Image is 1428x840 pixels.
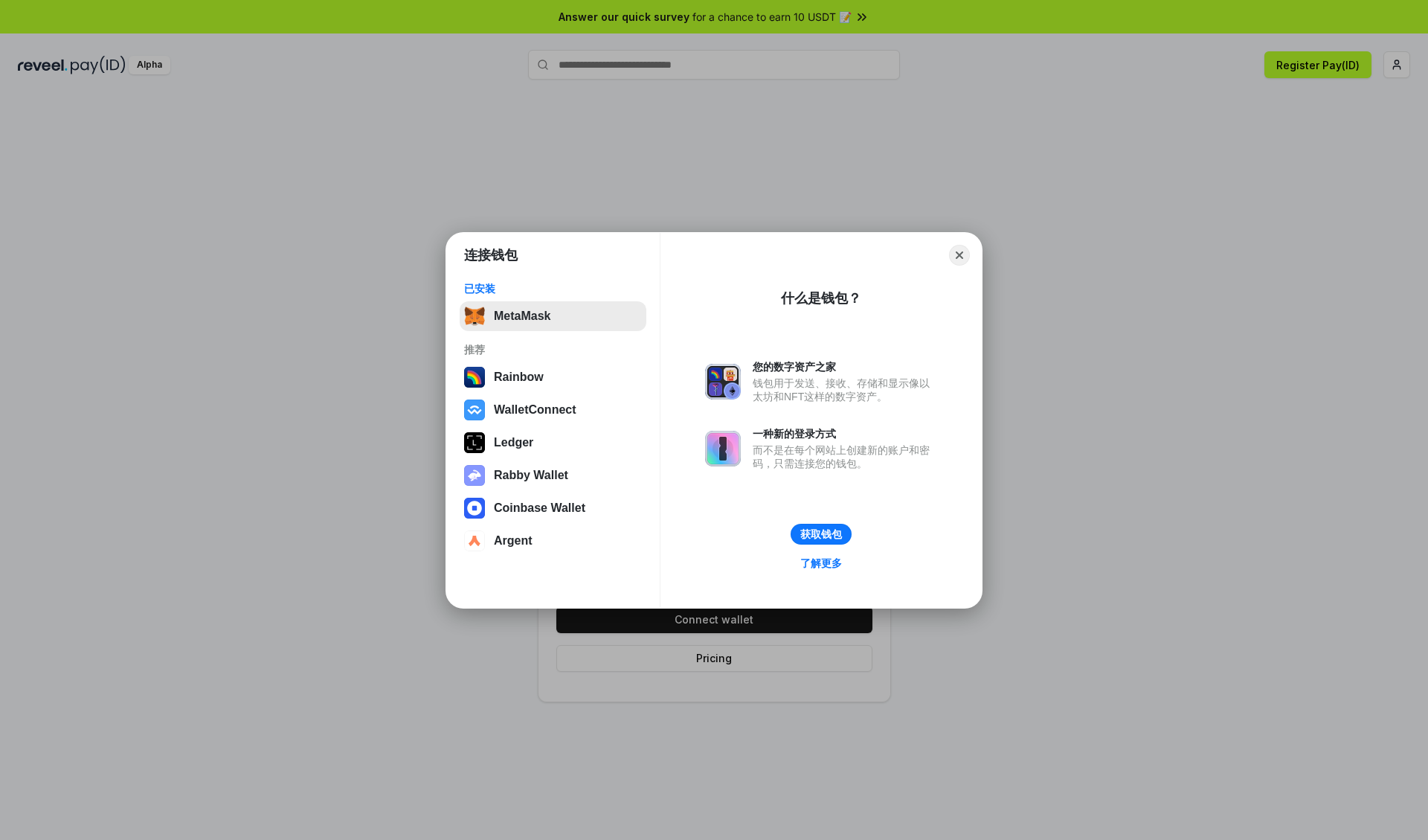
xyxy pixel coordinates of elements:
[464,530,485,551] img: svg+xml,%3Csvg%20width%3D%2228%22%20height%3D%2228%22%20viewBox%3D%220%200%2028%2028%22%20fill%3D...
[494,371,544,384] div: Rainbow
[753,427,937,440] div: 一种新的登录方式
[800,528,842,541] div: 获取钱包
[494,469,568,482] div: Rabby Wallet
[494,310,550,323] div: MetaMask
[460,461,646,490] button: Rabby Wallet
[705,364,741,400] img: svg+xml,%3Csvg%20xmlns%3D%22http%3A%2F%2Fwww.w3.org%2F2000%2Fsvg%22%20fill%3D%22none%22%20viewBox...
[460,493,646,523] button: Coinbase Wallet
[753,360,937,373] div: 您的数字资产之家
[753,443,937,470] div: 而不是在每个网站上创建新的账户和密码，只需连接您的钱包。
[781,289,861,307] div: 什么是钱包？
[800,557,842,570] div: 了解更多
[460,428,646,458] button: Ledger
[464,343,642,356] div: 推荐
[753,376,937,403] div: 钱包用于发送、接收、存储和显示像以太坊和NFT这样的数字资产。
[464,432,485,453] img: svg+xml,%3Csvg%20xmlns%3D%22http%3A%2F%2Fwww.w3.org%2F2000%2Fsvg%22%20width%3D%2228%22%20height%3...
[464,498,485,519] img: svg+xml,%3Csvg%20width%3D%2228%22%20height%3D%2228%22%20viewBox%3D%220%200%2028%2028%22%20fill%3D...
[460,301,646,331] button: MetaMask
[791,554,851,573] a: 了解更多
[949,245,970,266] button: Close
[705,431,741,467] img: svg+xml,%3Csvg%20xmlns%3D%22http%3A%2F%2Fwww.w3.org%2F2000%2Fsvg%22%20fill%3D%22none%22%20viewBox...
[791,524,852,545] button: 获取钱包
[464,306,485,327] img: svg+xml,%3Csvg%20fill%3D%22none%22%20height%3D%2233%22%20viewBox%3D%220%200%2035%2033%22%20width%...
[460,395,646,425] button: WalletConnect
[494,436,533,449] div: Ledger
[460,526,646,556] button: Argent
[494,403,576,417] div: WalletConnect
[464,282,642,295] div: 已安装
[464,465,485,486] img: svg+xml,%3Csvg%20xmlns%3D%22http%3A%2F%2Fwww.w3.org%2F2000%2Fsvg%22%20fill%3D%22none%22%20viewBox...
[464,246,518,264] h1: 连接钱包
[460,362,646,392] button: Rainbow
[494,501,585,515] div: Coinbase Wallet
[464,400,485,420] img: svg+xml,%3Csvg%20width%3D%2228%22%20height%3D%2228%22%20viewBox%3D%220%200%2028%2028%22%20fill%3D...
[464,367,485,388] img: svg+xml,%3Csvg%20width%3D%22120%22%20height%3D%22120%22%20viewBox%3D%220%200%20120%20120%22%20fil...
[494,534,533,548] div: Argent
